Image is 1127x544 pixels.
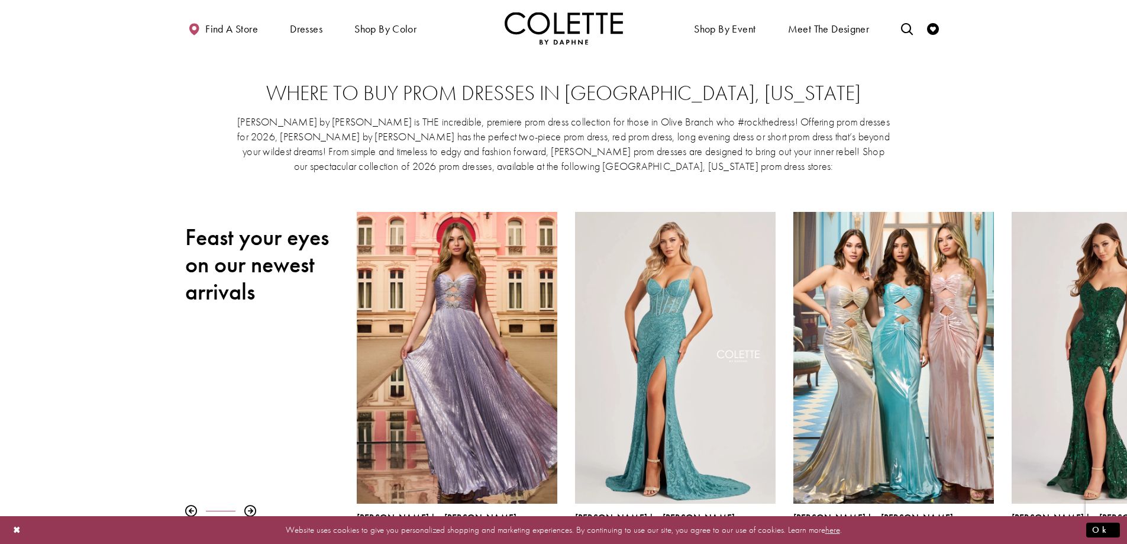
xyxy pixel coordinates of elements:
[7,520,27,540] button: Close Dialog
[575,212,776,504] a: Visit Colette by Daphne Style No. CL8405 Page
[694,23,755,35] span: Shop By Event
[691,12,758,44] span: Shop By Event
[1086,523,1120,537] button: Submit Dialog
[354,23,416,35] span: Shop by color
[290,23,322,35] span: Dresses
[357,511,517,524] span: [PERSON_NAME] by [PERSON_NAME]
[898,12,916,44] a: Toggle search
[237,114,890,173] p: [PERSON_NAME] by [PERSON_NAME] is THE incredible, premiere prom dress collection for those in Oli...
[185,12,261,44] a: Find a store
[351,12,419,44] span: Shop by color
[575,511,735,524] span: [PERSON_NAME] by [PERSON_NAME]
[357,513,557,537] div: Colette by Daphne Style No. CL8520
[924,12,942,44] a: Check Wishlist
[357,212,557,504] a: Visit Colette by Daphne Style No. CL8520 Page
[505,12,623,44] a: Visit Home Page
[505,12,623,44] img: Colette by Daphne
[825,524,840,536] a: here
[185,224,339,305] h2: Feast your eyes on our newest arrivals
[788,23,870,35] span: Meet the designer
[209,82,919,105] h2: Where to buy prom dresses in [GEOGRAPHIC_DATA], [US_STATE]
[287,12,325,44] span: Dresses
[575,513,776,537] div: Colette by Daphne Style No. CL8405
[85,522,1042,538] p: Website uses cookies to give you personalized shopping and marketing experiences. By continuing t...
[793,212,994,504] a: Visit Colette by Daphne Style No. CL8545 Page
[785,12,873,44] a: Meet the designer
[793,513,994,537] div: Colette by Daphne Style No. CL8545
[793,511,954,524] span: [PERSON_NAME] by [PERSON_NAME]
[205,23,258,35] span: Find a store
